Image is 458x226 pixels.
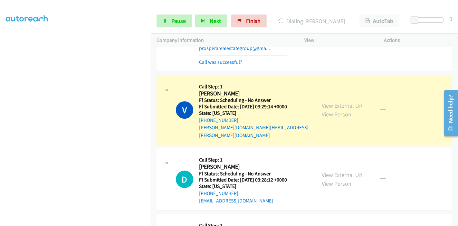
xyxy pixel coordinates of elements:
a: View External Url [322,102,363,109]
div: The call is yet to be attempted [176,171,193,188]
div: Delay between calls (in seconds) [414,17,444,23]
span: Pause [171,17,186,25]
a: View Person [322,180,351,187]
h2: [PERSON_NAME] [199,90,310,97]
a: prosperarealestategroup@gma... [199,45,270,51]
p: Actions [384,36,453,44]
h5: Ff Submitted Date: [DATE] 03:29:14 +0000 [199,103,310,110]
h1: V [176,101,193,119]
a: Pause [157,15,192,27]
p: Company Information [157,36,293,44]
iframe: Resource Center [440,87,458,139]
h1: D [176,171,193,188]
a: [PERSON_NAME][DOMAIN_NAME][EMAIL_ADDRESS][PERSON_NAME][DOMAIN_NAME] [199,124,309,138]
h5: State: [US_STATE] [199,110,310,116]
a: View External Url [322,171,363,179]
a: Call was successful? [199,59,242,65]
h5: Ff Submitted Date: [DATE] 03:28:12 +0000 [199,177,287,183]
h2: [PERSON_NAME] [199,163,287,171]
a: [EMAIL_ADDRESS][DOMAIN_NAME] [199,198,273,204]
a: [PHONE_NUMBER] [199,117,238,123]
button: Next [195,15,227,27]
span: Finish [246,17,261,25]
p: Dialing [PERSON_NAME] [275,17,348,25]
div: 0 [449,15,452,23]
a: [PHONE_NUMBER] [199,190,238,196]
button: AutoTab [359,15,399,27]
span: Next [210,17,221,25]
h5: Ff Status: Scheduling - No Answer [199,171,287,177]
h5: Ff Status: Scheduling - No Answer [199,97,310,103]
h5: Call Step: 1 [199,157,287,163]
a: Finish [231,15,267,27]
a: View Person [322,111,351,118]
h5: State: [US_STATE] [199,183,287,190]
p: View [304,36,373,44]
h5: Call Step: 1 [199,84,310,90]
